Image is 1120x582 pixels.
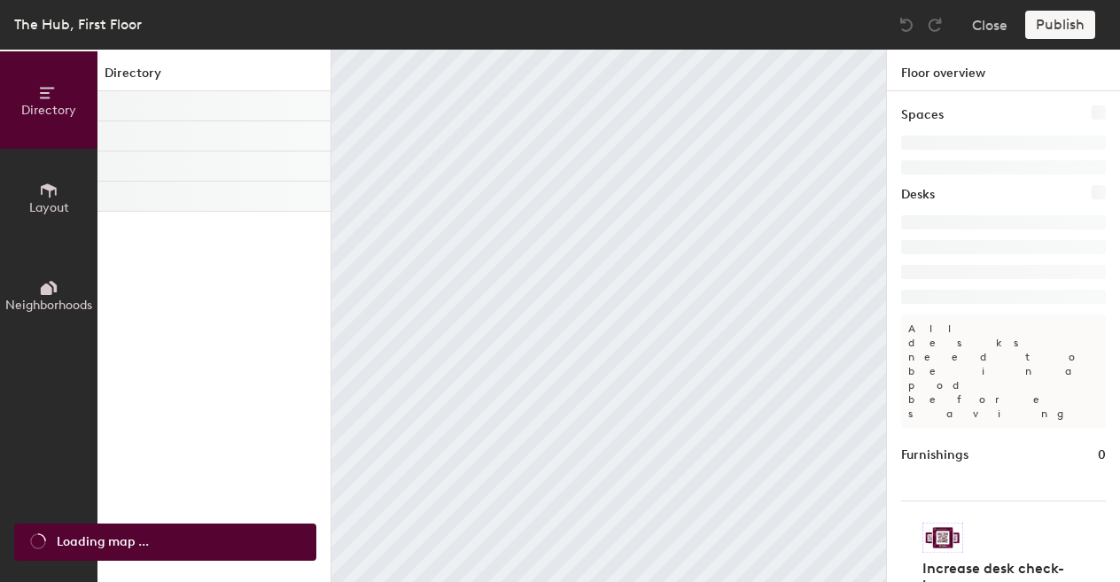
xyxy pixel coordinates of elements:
[97,64,331,91] h1: Directory
[898,16,915,34] img: Undo
[5,298,92,313] span: Neighborhoods
[21,103,76,118] span: Directory
[331,50,886,582] canvas: Map
[1098,446,1106,465] h1: 0
[887,50,1120,91] h1: Floor overview
[922,523,963,553] img: Sticker logo
[926,16,944,34] img: Redo
[972,11,1007,39] button: Close
[14,13,142,35] div: The Hub, First Floor
[57,532,149,552] span: Loading map ...
[901,185,935,205] h1: Desks
[901,105,944,125] h1: Spaces
[901,446,968,465] h1: Furnishings
[29,200,69,215] span: Layout
[901,314,1106,428] p: All desks need to be in a pod before saving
